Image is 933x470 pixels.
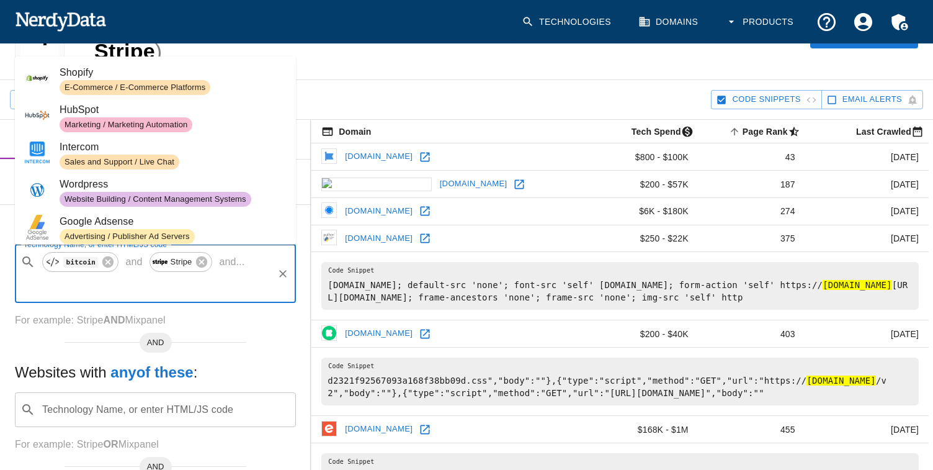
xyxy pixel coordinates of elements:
[15,437,296,452] p: For example: Stripe Mixpanel
[321,262,919,310] pre: [DOMAIN_NAME]; default-src 'none'; font-src 'self' [DOMAIN_NAME]; form-action 'self' https:// [UR...
[805,320,929,348] td: [DATE]
[416,229,434,248] a: Open pypi.org in new window
[60,231,195,243] span: Advertising / Publisher Ad Servers
[416,202,434,220] a: Open calendly.com in new window
[805,225,929,252] td: [DATE]
[150,252,213,272] div: Stripe
[140,337,172,349] span: AND
[882,4,918,40] button: Admin Menu
[60,102,286,117] span: HubSpot
[24,239,167,250] label: Technology Name, or enter HTML/JS code
[103,315,125,325] b: AND
[321,230,337,245] img: pypi.org icon
[321,148,337,164] img: fontawesome.com icon
[699,416,805,443] td: 455
[823,280,892,290] hl: [DOMAIN_NAME]
[584,225,699,252] td: $250 - $22K
[103,439,118,450] b: OR
[60,140,286,155] span: Intercom
[631,4,708,40] a: Domains
[60,214,286,229] span: Google Adsense
[806,376,876,386] hl: [DOMAIN_NAME]
[805,143,929,171] td: [DATE]
[805,197,929,225] td: [DATE]
[120,255,147,269] p: and
[805,416,929,443] td: [DATE]
[15,313,296,328] p: For example: Stripe Mixpanel
[60,82,210,94] span: E-Commerce / E-Commerce Platforms
[110,364,193,381] b: any of these
[437,174,511,194] a: [DOMAIN_NAME]
[155,39,163,63] span: )
[321,358,919,405] pre: d2321f92567093a168f38bb09d.css","body":""},{"type":"script","method":"GET","url":"https:// /v2","...
[699,171,805,198] td: 187
[808,4,845,40] button: Support and Documentation
[840,124,929,139] span: Most recent date this website was successfully crawled
[584,416,699,443] td: $168K - $1M
[584,320,699,348] td: $200 - $40K
[615,124,699,139] span: The estimated minimum and maximum annual tech spend each webpage has, based on the free, freemium...
[274,265,292,282] button: Clear
[15,9,106,34] img: NerdyData.com
[15,363,296,382] h5: Websites with :
[699,225,805,252] td: 375
[845,4,882,40] button: Account Settings
[63,257,98,268] code: bitcoin
[321,421,337,436] img: eventbrite.com icon
[699,143,805,171] td: 43
[699,320,805,348] td: 403
[60,65,286,80] span: Shopify
[416,148,434,166] a: Open fontawesome.com in new window
[416,325,434,343] a: Open kickstarter.com in new window
[711,90,821,109] button: Hide Code Snippets
[164,255,199,269] span: Stripe
[321,178,431,191] img: dribbble.com icon
[732,93,800,107] span: Hide Code Snippets
[842,93,902,107] span: Get email alerts with newly found website results. Click to enable.
[821,90,923,109] button: Get email alerts with newly found website results. Click to enable.
[718,4,803,40] button: Products
[342,147,416,166] a: [DOMAIN_NAME]
[726,124,805,139] span: A page popularity ranking based on a domain's backlinks. Smaller numbers signal more popular doma...
[584,143,699,171] td: $800 - $100K
[699,197,805,225] td: 274
[342,420,416,439] a: [DOMAIN_NAME]
[584,197,699,225] td: $6K - $180K
[342,324,416,343] a: [DOMAIN_NAME]
[321,325,337,341] img: kickstarter.com icon
[584,171,699,198] td: $200 - $57K
[321,202,337,218] img: calendly.com icon
[342,202,416,221] a: [DOMAIN_NAME]
[10,90,95,109] button: Hide Search
[514,4,621,40] a: Technologies
[416,420,434,439] a: Open eventbrite.com in new window
[342,229,416,248] a: [DOMAIN_NAME]
[60,119,192,131] span: Marketing / Marketing Automation
[42,252,118,272] div: bitcoin
[321,124,371,139] span: The registered domain name (i.e. "nerdydata.com").
[60,177,286,192] span: Wordpress
[510,175,529,194] a: Open dribbble.com in new window
[60,156,179,168] span: Sales and Support / Live Chat
[805,171,929,198] td: [DATE]
[94,39,155,63] span: Stripe
[60,194,251,206] span: Website Building / Content Management Systems
[214,255,249,269] p: and ...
